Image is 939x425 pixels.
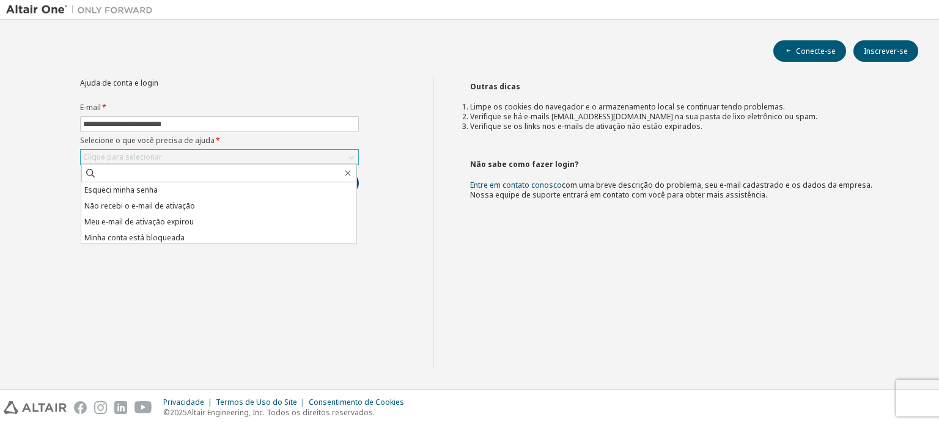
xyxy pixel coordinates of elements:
[80,78,158,88] font: Ajuda de conta e login
[470,102,785,112] font: Limpe os cookies do navegador e o armazenamento local se continuar tendo problemas.
[114,401,127,414] img: linkedin.svg
[170,407,187,418] font: 2025
[470,159,578,169] font: Não sabe como fazer login?
[470,111,817,122] font: Verifique se há e-mails [EMAIL_ADDRESS][DOMAIN_NAME] na sua pasta de lixo eletrônico ou spam.
[187,407,375,418] font: Altair Engineering, Inc. Todos os direitos reservados.
[163,407,170,418] font: ©
[864,46,908,56] font: Inscrever-se
[80,135,215,146] font: Selecione o que você precisa de ajuda
[796,46,836,56] font: Conecte-se
[4,401,67,414] img: altair_logo.svg
[216,397,297,407] font: Termos de Uso do Site
[84,185,158,195] font: Esqueci minha senha
[74,401,87,414] img: facebook.svg
[309,397,404,407] font: Consentimento de Cookies
[470,121,702,131] font: Verifique se os links nos e-mails de ativação não estão expirados.
[853,40,918,62] button: Inscrever-se
[94,401,107,414] img: instagram.svg
[470,180,872,200] font: com uma breve descrição do problema, seu e-mail cadastrado e os dados da empresa. Nossa equipe de...
[6,4,159,16] img: Altair Um
[81,150,358,164] div: Clique para selecionar
[163,397,204,407] font: Privacidade
[80,102,101,113] font: E-mail
[470,180,562,190] a: Entre em contato conosco
[83,152,162,162] font: Clique para selecionar
[470,81,520,92] font: Outras dicas
[134,401,152,414] img: youtube.svg
[773,40,846,62] button: Conecte-se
